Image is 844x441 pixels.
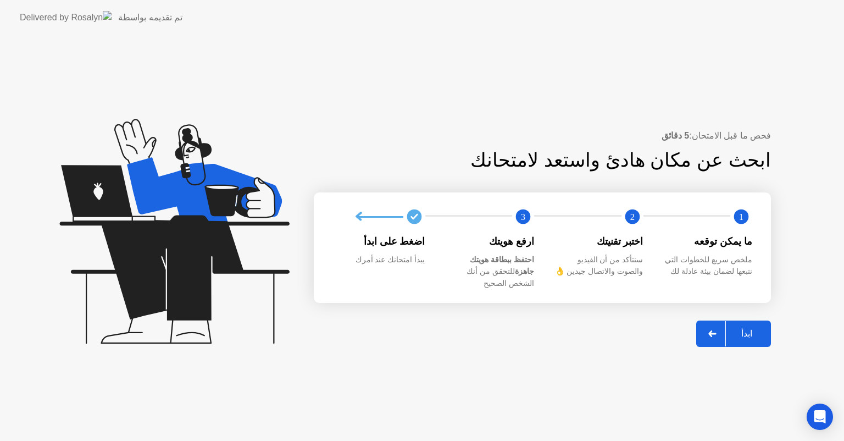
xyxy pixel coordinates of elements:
[661,254,753,278] div: ملخص سريع للخطوات التي نتبعها لضمان بيئة عادلة لك
[552,254,643,278] div: سنتأكد من أن الفيديو والصوت والاتصال جيدين 👌
[807,404,833,430] div: Open Intercom Messenger
[661,234,753,249] div: ما يمكن توقعه
[552,234,643,249] div: اختبر تقنيتك
[443,254,535,290] div: للتحقق من أنك الشخص الصحيح
[739,212,743,222] text: 1
[384,146,771,175] div: ابحث عن مكان هادئ واستعد لامتحانك
[334,234,425,249] div: اضغط على ابدأ
[726,328,768,339] div: ابدأ
[662,131,689,140] b: 5 دقائق
[443,234,535,249] div: ارفع هويتك
[118,11,182,24] div: تم تقديمه بواسطة
[696,321,771,347] button: ابدأ
[470,255,534,276] b: احتفظ ببطاقة هويتك جاهزة
[314,129,771,142] div: فحص ما قبل الامتحان:
[334,254,425,266] div: يبدأ امتحانك عند أمرك
[630,212,634,222] text: 2
[521,212,525,222] text: 3
[20,11,112,24] img: Delivered by Rosalyn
